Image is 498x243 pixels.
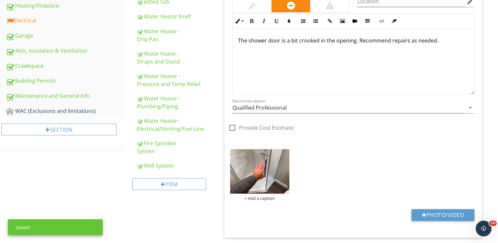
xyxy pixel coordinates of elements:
[137,162,214,170] div: Well System
[232,102,465,113] input: Recommendation
[476,221,491,236] iframe: Intercom live chat
[137,72,214,88] div: Water Heater - Pressure and Temp Relief
[8,219,103,235] div: Saved!
[388,15,400,27] button: Clear Formatting
[361,15,374,27] button: Insert Table
[238,37,469,44] p: The shower door is a bit crooked in the opening. Recommend repairs as needed.
[137,13,214,20] div: Water Heater Itself
[297,15,309,27] button: Ordered List
[6,107,124,116] div: WAC (Exclusions and limitations)
[6,16,124,25] div: Electrical
[233,15,245,27] button: Inline Style
[6,77,124,85] div: Building Permits
[6,62,124,70] div: Crawlspace
[230,149,289,194] img: data
[411,209,474,221] button: Photo/Video
[466,104,474,112] i: arrow_drop_down
[137,27,214,43] div: Water Heater - Drip Pan
[230,196,289,201] div: + Add a caption
[137,94,214,110] div: Water Heater - Plumbing/Piping
[132,178,206,190] div: Item
[258,15,270,27] button: Italic (Ctrl+I)
[375,15,388,27] button: Code View
[309,15,322,27] button: Unordered List
[489,221,497,226] span: 10
[6,32,124,40] div: Garage
[1,123,117,135] div: Section
[6,47,124,55] div: Attic, Insulation & Ventilation
[245,15,258,27] button: Bold (Ctrl+B)
[283,15,295,27] button: Colors
[6,92,124,100] div: Maintenance and General Info
[324,15,336,27] button: Insert Link (Ctrl+K)
[137,117,214,133] div: Water Heater - Electrical/Venting/Fuel Line
[239,124,294,131] label: Provide Cost Estimate
[336,15,349,27] button: Insert Image (Ctrl+P)
[137,139,214,155] div: Fire Sprinkler System
[349,15,361,27] button: Insert Video
[6,2,124,10] div: Heating/Fireplace
[137,50,214,66] div: Water heater - Straps and Stand
[270,15,283,27] button: Underline (Ctrl+U)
